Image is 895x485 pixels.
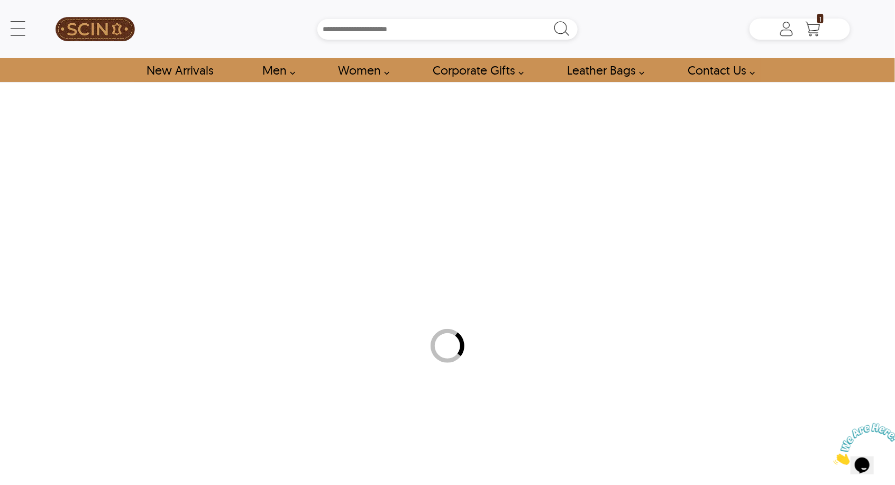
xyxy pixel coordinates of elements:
[829,419,895,469] iframe: chat widget
[675,58,761,82] a: contact-us
[326,58,396,82] a: Shop Women Leather Jackets
[555,58,650,82] a: Shop Leather Bags
[250,58,301,82] a: shop men's leather jackets
[421,58,529,82] a: Shop Leather Corporate Gifts
[45,5,145,53] a: SCIN
[134,58,225,82] a: Shop New Arrivals
[817,14,824,23] span: 1
[4,4,70,46] img: Chat attention grabber
[802,21,824,37] a: Shopping Cart
[56,5,135,53] img: SCIN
